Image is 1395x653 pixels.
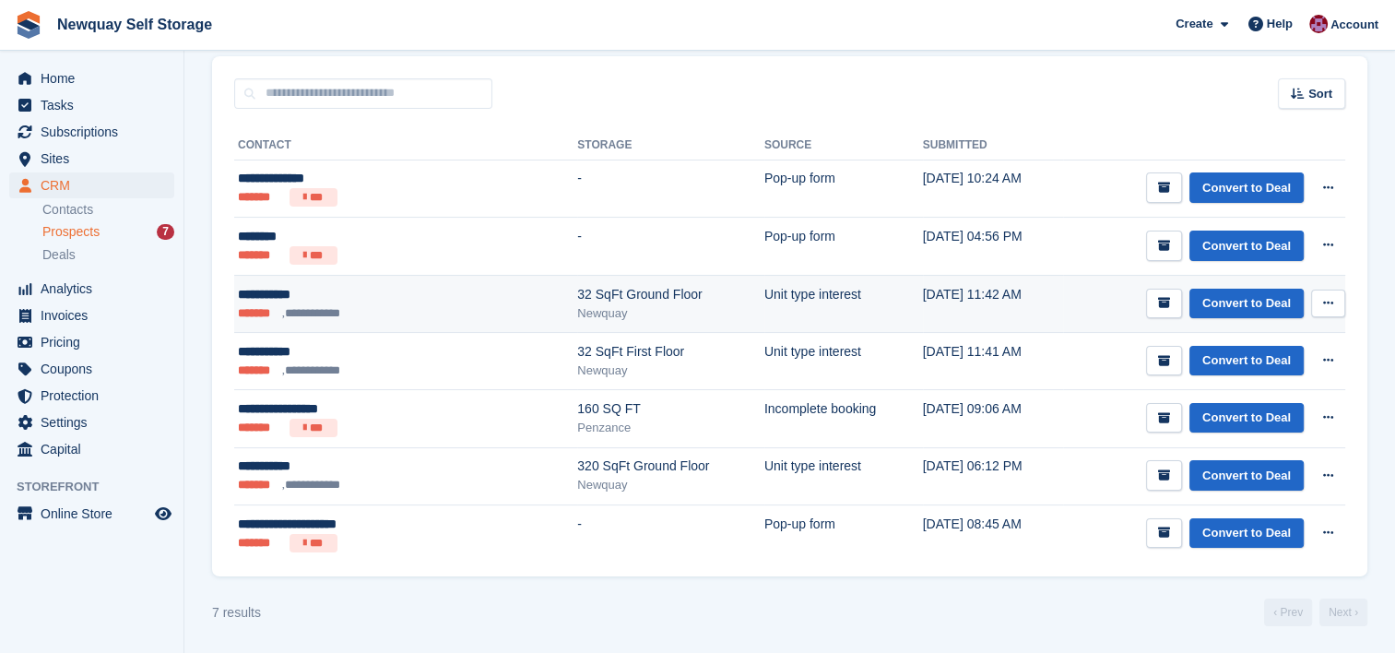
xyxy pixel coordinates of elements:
a: Convert to Deal [1189,403,1304,433]
td: [DATE] 10:24 AM [923,160,1064,218]
td: [DATE] 08:45 AM [923,505,1064,562]
div: Newquay [577,362,764,380]
a: menu [9,410,174,435]
a: menu [9,146,174,172]
span: Sort [1308,85,1332,103]
a: Preview store [152,503,174,525]
div: 160 SQ FT [577,399,764,419]
span: Online Store [41,501,151,527]
a: menu [9,383,174,409]
a: menu [9,501,174,527]
img: stora-icon-8386f47178a22dfd0bd8f6a31ec36ba5ce8667c1dd55bd0f319d3a0aa187defe.svg [15,11,42,39]
span: Home [41,65,151,91]
span: CRM [41,172,151,198]
span: Deals [42,246,76,264]
span: Subscriptions [41,119,151,145]
a: Convert to Deal [1189,346,1304,376]
span: Help [1267,15,1293,33]
th: Submitted [923,131,1064,160]
span: Pricing [41,329,151,355]
a: menu [9,276,174,302]
span: Sites [41,146,151,172]
td: [DATE] 06:12 PM [923,447,1064,505]
th: Contact [234,131,577,160]
div: 320 SqFt Ground Floor [577,457,764,476]
td: [DATE] 11:41 AM [923,332,1064,389]
th: Storage [577,131,764,160]
td: Unit type interest [764,275,923,332]
a: menu [9,303,174,328]
a: Contacts [42,201,174,219]
a: Convert to Deal [1189,518,1304,549]
img: Paul Upson [1309,15,1328,33]
a: menu [9,436,174,462]
div: Penzance [577,419,764,437]
a: Convert to Deal [1189,231,1304,261]
a: menu [9,119,174,145]
a: Prospects 7 [42,222,174,242]
span: Tasks [41,92,151,118]
td: Unit type interest [764,332,923,389]
a: Deals [42,245,174,265]
span: Invoices [41,303,151,328]
div: Newquay [577,476,764,494]
td: [DATE] 09:06 AM [923,390,1064,448]
td: Pop-up form [764,505,923,562]
a: menu [9,92,174,118]
a: Previous [1264,599,1312,626]
span: Account [1330,16,1378,34]
span: Coupons [41,356,151,382]
td: Pop-up form [764,218,923,276]
div: 7 [157,224,174,240]
span: Prospects [42,223,100,241]
a: Convert to Deal [1189,460,1304,491]
span: Protection [41,383,151,409]
div: 7 results [212,603,261,623]
th: Source [764,131,923,160]
a: Newquay Self Storage [50,9,219,40]
div: 32 SqFt Ground Floor [577,285,764,304]
td: [DATE] 04:56 PM [923,218,1064,276]
span: Capital [41,436,151,462]
td: [DATE] 11:42 AM [923,275,1064,332]
a: Convert to Deal [1189,289,1304,319]
div: Newquay [577,304,764,323]
a: menu [9,172,174,198]
td: - [577,160,764,218]
a: Convert to Deal [1189,172,1304,203]
span: Settings [41,410,151,435]
td: - [577,218,764,276]
td: Pop-up form [764,160,923,218]
a: menu [9,65,174,91]
td: - [577,505,764,562]
span: Analytics [41,276,151,302]
nav: Page [1260,599,1371,626]
span: Create [1176,15,1212,33]
span: Storefront [17,478,183,496]
a: menu [9,356,174,382]
td: Incomplete booking [764,390,923,448]
a: Next [1319,599,1367,626]
div: 32 SqFt First Floor [577,342,764,362]
td: Unit type interest [764,447,923,505]
a: menu [9,329,174,355]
